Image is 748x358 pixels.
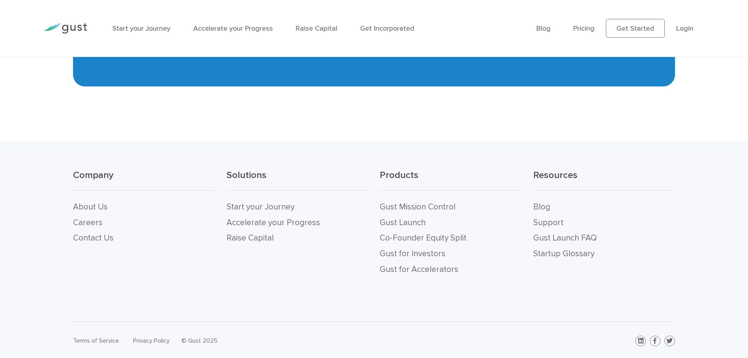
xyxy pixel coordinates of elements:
a: Support [533,218,563,228]
h3: Resources [533,169,675,191]
a: Contact Us [73,233,113,243]
img: Gust Logo [43,23,87,34]
a: Blog [533,202,550,212]
a: Raise Capital [296,24,337,33]
h3: Products [380,169,521,191]
a: Gust Mission Control [380,202,455,212]
a: Gust for Investors [380,249,445,259]
a: Raise Capital [227,233,274,243]
a: Accelerate your Progress [227,218,320,228]
a: Accelerate your Progress [193,24,273,33]
a: Terms of Service [73,337,119,344]
a: Gust Launch FAQ [533,233,597,243]
a: Blog [536,24,550,33]
a: Gust for Accelerators [380,264,458,274]
a: Startup Glossary [533,249,594,259]
a: Careers [73,218,102,228]
h3: Company [73,169,215,191]
div: © Gust 2025 [181,335,368,346]
a: Co-Founder Equity Split [380,233,466,243]
h3: Solutions [227,169,368,191]
a: Start your Journey [227,202,294,212]
a: Login [676,24,693,33]
a: Privacy Policy [133,337,170,344]
a: Start your Journey [112,24,170,33]
a: About Us [73,202,108,212]
a: Get Started [606,19,665,38]
a: Gust Launch [380,218,426,228]
a: Get Incorporated [360,24,414,33]
a: Pricing [573,24,594,33]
